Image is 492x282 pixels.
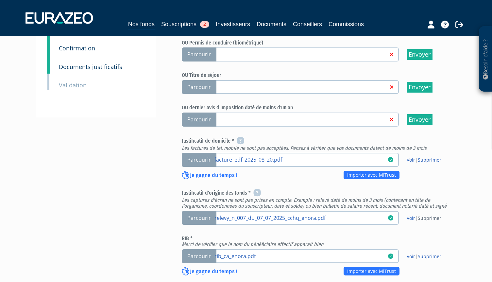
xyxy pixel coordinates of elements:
span: Parcourir [182,47,216,62]
a: Voir [407,253,415,259]
img: 1732889491-logotype_eurazeo_blanc_rvb.png [25,12,93,24]
a: relevy_n_007_du_07_07_2025_cchq_enora.pdf [214,214,388,221]
a: Supprimer [418,215,441,221]
h6: OU Permis de conduire (biométrique) [182,40,453,46]
i: 05/10/2025 17:20 [388,157,393,162]
p: Besoin d'aide ? [482,30,489,89]
a: Souscriptions2 [161,20,209,29]
p: Je gagne du temps ! [182,268,237,276]
a: rib_ca_enora.pdf [214,253,388,259]
input: Envoyer [407,114,433,125]
a: Supprimer [418,157,441,163]
input: Envoyer [407,82,433,93]
a: Voir [407,215,415,221]
i: 02/09/2025 20:23 [388,254,393,259]
a: Importer avec MiTrust [344,171,399,179]
span: Parcourir [182,153,216,167]
a: Nos fonds [128,20,155,30]
span: Parcourir [182,249,216,263]
span: | [407,215,441,221]
span: | [407,253,441,260]
a: Documents [257,20,286,29]
span: 2 [200,21,209,28]
small: Validation [59,81,87,89]
em: Les factures de tel. mobile ne sont pas acceptées. Pensez à vérifier que vos documents datent de ... [182,145,427,151]
span: | [407,157,441,163]
h6: RIB * [182,236,453,247]
a: Importer avec MiTrust [344,267,399,275]
h6: Justificatif d'origine des fonds * [182,189,453,209]
a: 8 [47,53,50,74]
a: Commissions [329,20,364,29]
span: Parcourir [182,80,216,94]
a: 7 [47,35,50,55]
small: Documents justificatifs [59,63,122,71]
a: Supprimer [418,253,441,259]
p: Je gagne du temps ! [182,171,237,180]
h6: OU dernier avis d'imposition daté de moins d'un an [182,105,453,111]
span: Parcourir [182,211,216,225]
a: facture_edf_2025_08_20.pdf [214,156,388,163]
a: Investisseurs [216,20,250,29]
i: 02/09/2025 20:23 [388,215,393,220]
input: Envoyer [407,49,433,60]
h6: Justificatif de domicile * [182,137,453,151]
em: Merci de vérifier que le nom du bénéficiaire effectif apparait bien [182,241,323,247]
a: Voir [407,157,415,163]
h6: OU Titre de séjour [182,72,453,78]
small: Confirmation [59,44,95,52]
a: Conseillers [293,20,322,29]
em: Les captures d'écran ne sont pas prises en compte. Exemple : relevé daté de moins de 3 mois (cont... [182,197,447,209]
span: Parcourir [182,113,216,127]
